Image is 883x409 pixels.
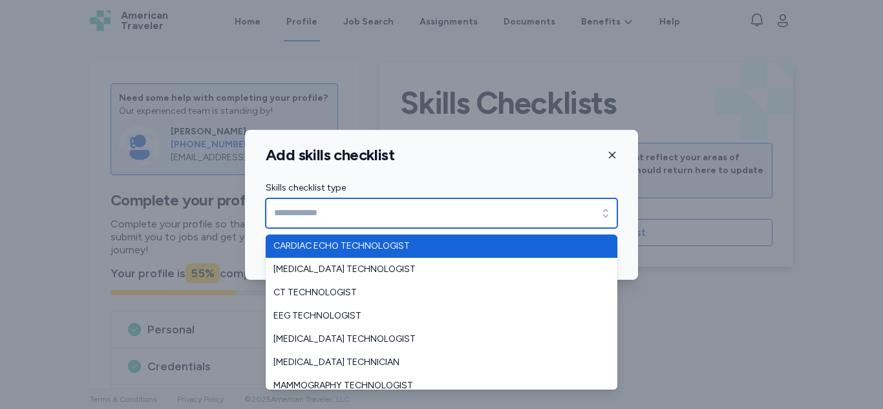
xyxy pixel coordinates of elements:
[273,240,594,253] span: CARDIAC ECHO TECHNOLOGIST
[273,309,594,322] span: EEG TECHNOLOGIST
[273,263,594,276] span: [MEDICAL_DATA] TECHNOLOGIST
[273,356,594,369] span: [MEDICAL_DATA] TECHNICIAN
[273,286,594,299] span: CT TECHNOLOGIST
[273,379,594,392] span: MAMMOGRAPHY TECHNOLOGIST
[273,333,594,346] span: [MEDICAL_DATA] TECHNOLOGIST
